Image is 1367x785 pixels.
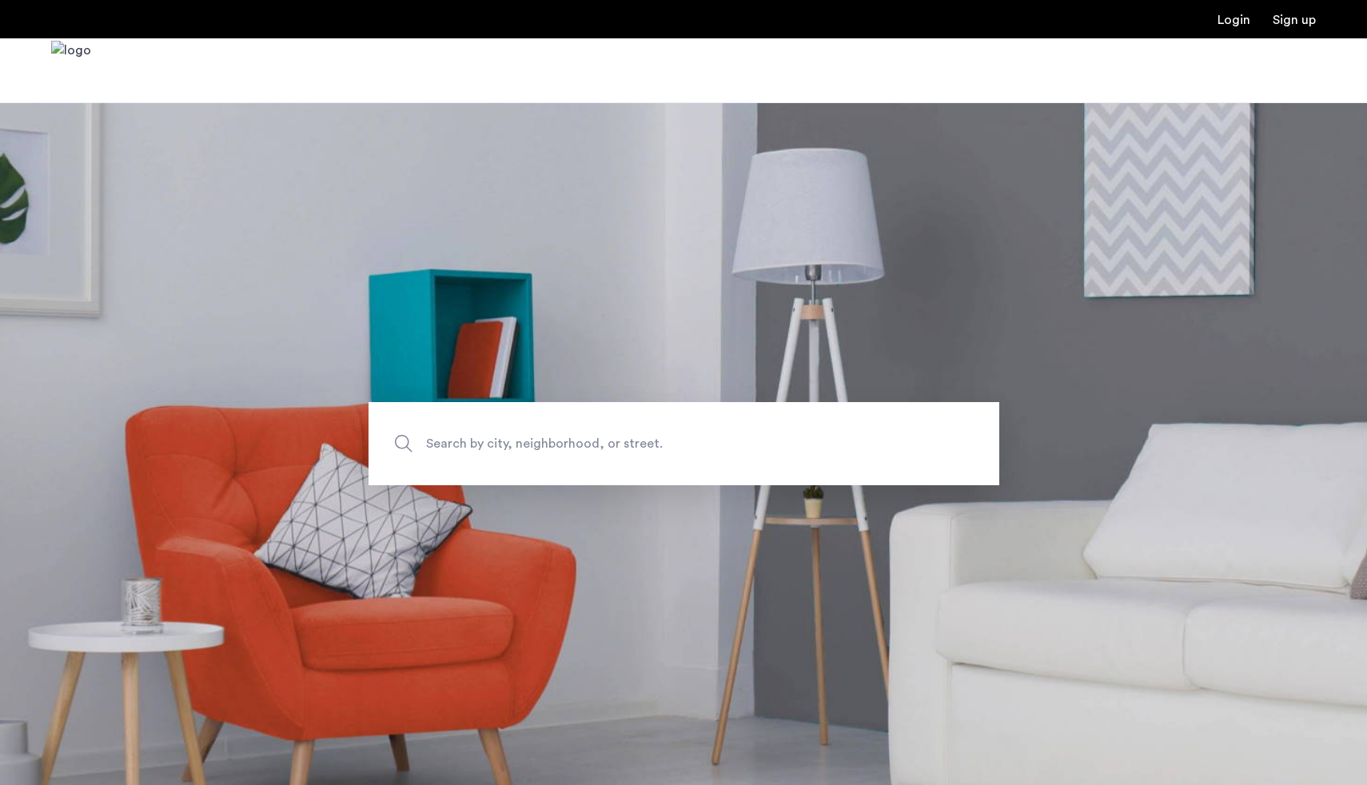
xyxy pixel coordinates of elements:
[1218,14,1250,26] a: Login
[51,41,91,101] a: Cazamio Logo
[51,41,91,101] img: logo
[426,433,867,455] span: Search by city, neighborhood, or street.
[369,402,999,485] input: Apartment Search
[1273,14,1316,26] a: Registration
